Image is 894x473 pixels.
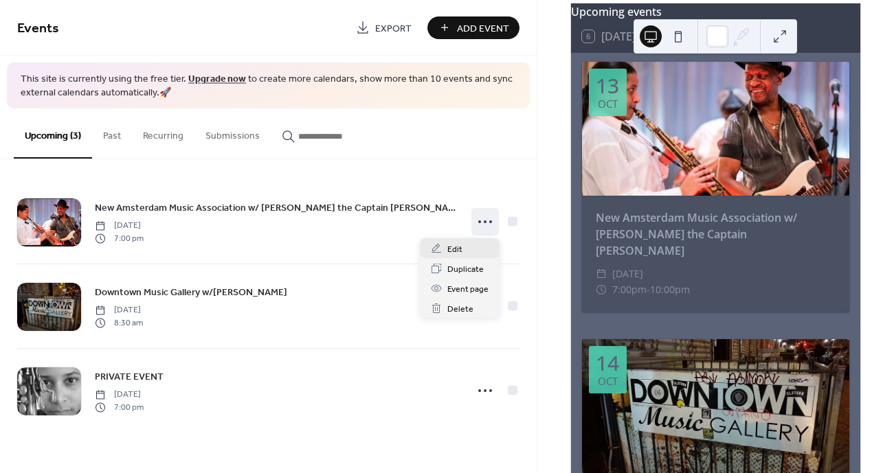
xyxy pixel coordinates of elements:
[95,370,164,384] span: PRIVATE EVENT
[95,201,457,216] span: New Amsterdam Music Association w/ [PERSON_NAME] the Captain [PERSON_NAME]
[582,209,849,259] div: New Amsterdam Music Association w/ [PERSON_NAME] the Captain [PERSON_NAME]
[95,220,144,232] span: [DATE]
[598,99,618,109] div: Oct
[14,108,92,159] button: Upcoming (3)
[596,266,607,282] div: ​
[95,200,457,216] a: New Amsterdam Music Association w/ [PERSON_NAME] the Captain [PERSON_NAME]
[612,281,647,298] span: 7:00pm
[596,76,619,96] div: 13
[188,70,246,89] a: Upgrade now
[132,108,194,157] button: Recurring
[194,108,271,157] button: Submissions
[95,369,164,384] a: PRIVATE EVENT
[447,242,462,257] span: Edit
[95,286,287,300] span: Downtown Music Gallery w/[PERSON_NAME]
[21,73,516,100] span: This site is currently using the free tier. to create more calendars, show more than 10 events an...
[571,3,860,20] div: Upcoming events
[596,281,607,298] div: ​
[95,232,144,244] span: 7:00 pm
[17,15,59,42] span: Events
[95,284,287,300] a: Downtown Music Gallery w/[PERSON_NAME]
[427,16,519,39] button: Add Event
[92,108,132,157] button: Past
[650,281,690,298] span: 10:00pm
[457,21,509,36] span: Add Event
[598,376,618,387] div: Oct
[95,401,144,413] span: 7:00 pm
[596,353,619,373] div: 14
[375,21,412,36] span: Export
[95,304,143,316] span: [DATE]
[447,262,484,277] span: Duplicate
[612,266,643,282] span: [DATE]
[647,281,650,298] span: -
[95,316,143,329] span: 8:30 am
[447,282,489,297] span: Event page
[447,302,473,316] span: Delete
[95,389,144,401] span: [DATE]
[346,16,422,39] a: Export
